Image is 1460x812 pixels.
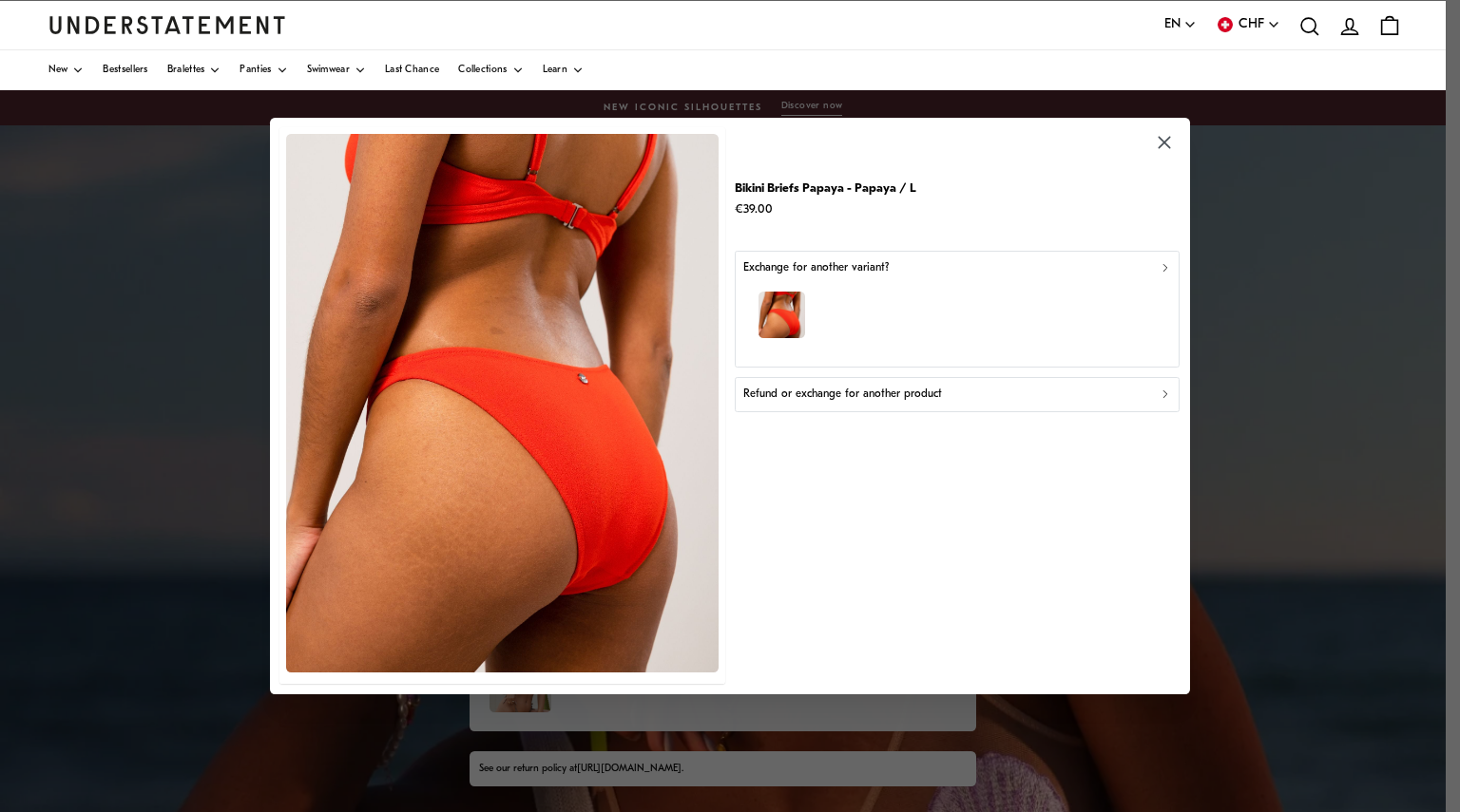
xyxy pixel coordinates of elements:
[307,50,366,90] a: Swimwear
[167,50,221,90] a: Bralettes
[458,66,507,75] span: Collections
[286,134,719,672] img: PAYA-LWR-101-M-papaya.jpg
[543,50,585,90] a: Learn
[735,377,1180,411] button: Refund or exchange for another product
[103,66,147,75] span: Bestsellers
[1216,14,1280,35] button: CHF
[240,50,287,90] a: Panties
[759,292,805,338] img: model-name=Luna|model-size=M
[743,386,942,404] p: Refund or exchange for another product
[240,66,271,75] span: Panties
[48,16,286,33] a: Understatement Homepage
[1239,14,1264,35] span: CHF
[48,66,68,75] span: New
[307,66,350,75] span: Swimwear
[735,251,1180,368] button: Exchange for another variant?model-name=Luna|model-size=M
[103,50,147,90] a: Bestsellers
[385,50,439,90] a: Last Chance
[167,66,205,75] span: Bralettes
[385,66,439,75] span: Last Chance
[543,66,568,75] span: Learn
[458,50,523,90] a: Collections
[743,259,889,277] p: Exchange for another variant?
[735,199,916,219] p: €39.00
[735,179,916,198] p: Bikini Briefs Papaya - Papaya / L
[48,50,85,90] a: New
[1164,14,1181,35] span: EN
[1164,14,1197,35] button: EN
